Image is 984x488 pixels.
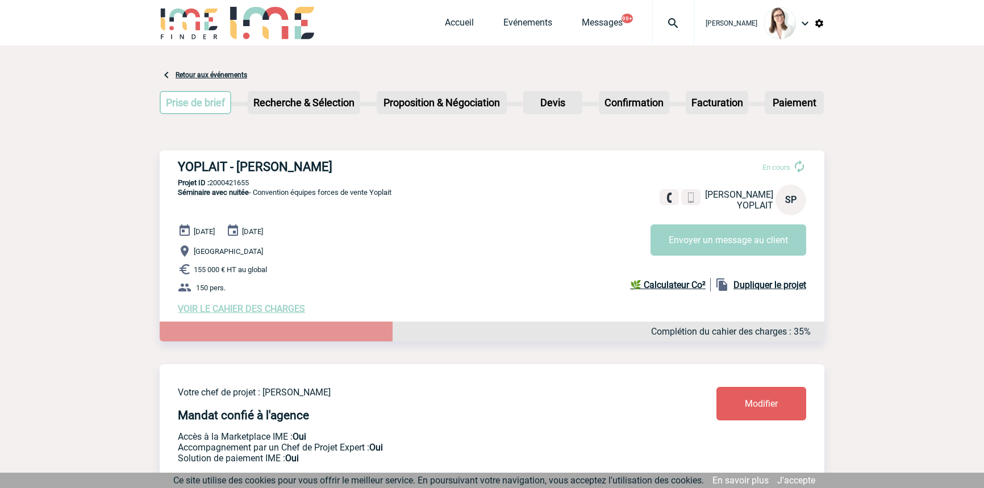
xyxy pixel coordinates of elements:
[178,188,391,197] span: - Convention équipes forces de vente Yoplait
[762,163,790,172] span: En cours
[712,475,769,486] a: En savoir plus
[622,14,633,23] button: 99+
[630,278,711,291] a: 🌿 Calculateur Co²
[249,92,359,113] p: Recherche & Sélection
[369,442,383,453] b: Oui
[582,17,623,33] a: Messages
[161,92,230,113] p: Prise de brief
[178,408,309,422] h4: Mandat confié à l'agence
[176,71,247,79] a: Retour aux événements
[178,387,649,398] p: Votre chef de projet : [PERSON_NAME]
[785,194,797,205] span: SP
[503,17,552,33] a: Evénements
[766,92,823,113] p: Paiement
[687,92,748,113] p: Facturation
[777,475,815,486] a: J'accepte
[160,7,219,39] img: IME-Finder
[196,283,226,292] span: 150 pers.
[737,200,773,211] span: YOPLAIT
[178,431,649,442] p: Accès à la Marketplace IME :
[630,280,706,290] b: 🌿 Calculateur Co²
[178,303,305,314] a: VOIR LE CAHIER DES CHARGES
[651,224,806,256] button: Envoyer un message au client
[194,227,215,236] span: [DATE]
[178,453,649,464] p: Conformité aux process achat client, Prise en charge de la facturation, Mutualisation de plusieur...
[178,442,649,453] p: Prestation payante
[745,398,778,409] span: Modifier
[664,193,674,203] img: fixe.png
[194,247,263,256] span: [GEOGRAPHIC_DATA]
[285,453,299,464] b: Oui
[706,19,757,27] span: [PERSON_NAME]
[178,160,519,174] h3: YOPLAIT - [PERSON_NAME]
[178,188,249,197] span: Séminaire avec nuitée
[686,193,696,203] img: portable.png
[600,92,668,113] p: Confirmation
[524,92,581,113] p: Devis
[764,7,796,39] img: 122719-0.jpg
[705,189,773,200] span: [PERSON_NAME]
[194,265,267,274] span: 155 000 € HT au global
[715,278,729,291] img: file_copy-black-24dp.png
[733,280,806,290] b: Dupliquer le projet
[173,475,704,486] span: Ce site utilise des cookies pour vous offrir le meilleur service. En poursuivant votre navigation...
[160,178,824,187] p: 2000421655
[445,17,474,33] a: Accueil
[242,227,263,236] span: [DATE]
[378,92,506,113] p: Proposition & Négociation
[178,178,209,187] b: Projet ID :
[293,431,306,442] b: Oui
